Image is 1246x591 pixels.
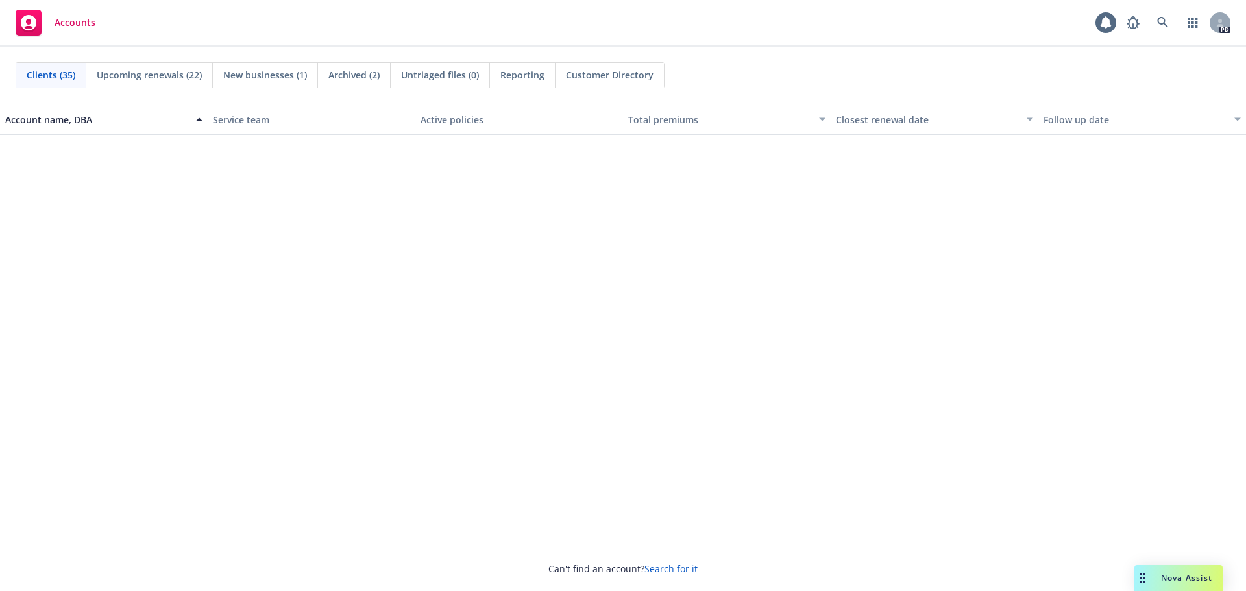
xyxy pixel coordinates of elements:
[836,113,1019,127] div: Closest renewal date
[1161,572,1212,583] span: Nova Assist
[415,104,623,135] button: Active policies
[548,562,698,575] span: Can't find an account?
[401,68,479,82] span: Untriaged files (0)
[208,104,415,135] button: Service team
[223,68,307,82] span: New businesses (1)
[213,113,410,127] div: Service team
[831,104,1038,135] button: Closest renewal date
[27,68,75,82] span: Clients (35)
[1044,113,1227,127] div: Follow up date
[10,5,101,41] a: Accounts
[97,68,202,82] span: Upcoming renewals (22)
[421,113,618,127] div: Active policies
[5,113,188,127] div: Account name, DBA
[55,18,95,28] span: Accounts
[1150,10,1176,36] a: Search
[644,562,698,575] a: Search for it
[500,68,544,82] span: Reporting
[566,68,654,82] span: Customer Directory
[623,104,831,135] button: Total premiums
[1038,104,1246,135] button: Follow up date
[1180,10,1206,36] a: Switch app
[1134,565,1151,591] div: Drag to move
[1134,565,1223,591] button: Nova Assist
[628,113,811,127] div: Total premiums
[1120,10,1146,36] a: Report a Bug
[328,68,380,82] span: Archived (2)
